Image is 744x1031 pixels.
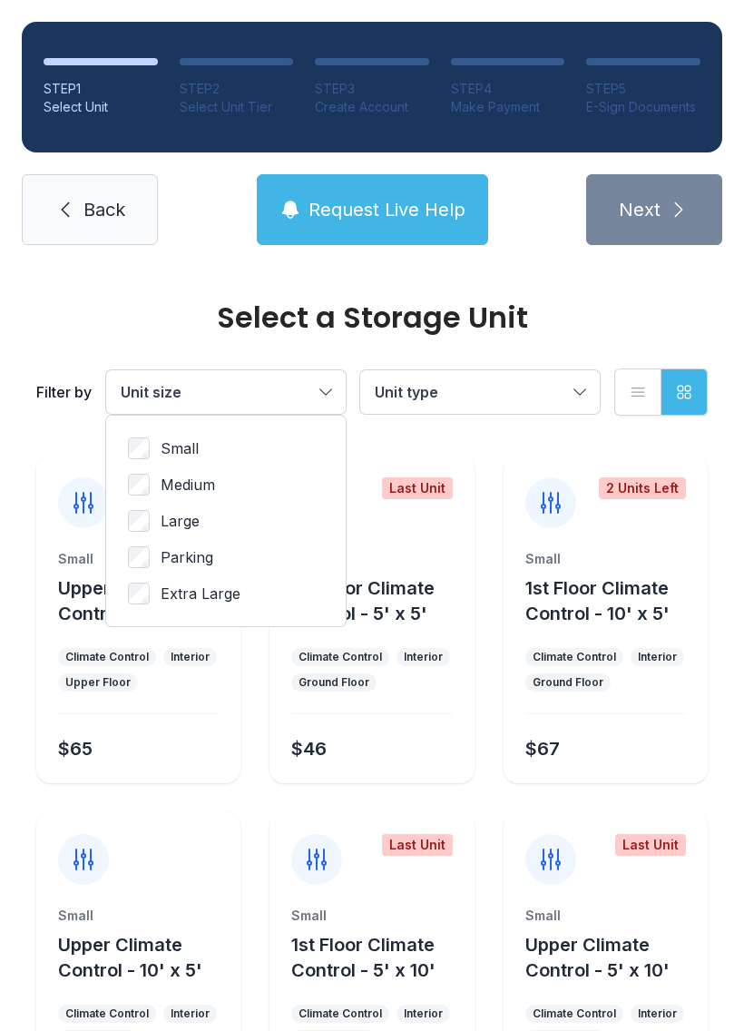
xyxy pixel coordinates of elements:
div: Small [525,550,686,568]
div: Last Unit [382,834,453,856]
div: Make Payment [451,98,565,116]
span: Extra Large [161,583,240,604]
div: STEP 1 [44,80,158,98]
div: Select Unit Tier [180,98,294,116]
span: Parking [161,546,213,568]
button: Unit size [106,370,346,414]
div: Climate Control [299,1006,382,1021]
span: Next [619,197,661,222]
div: Climate Control [299,650,382,664]
span: Request Live Help [308,197,465,222]
span: Medium [161,474,215,496]
span: Upper Climate Control - 4' x 5' [58,577,195,624]
button: 1st Floor Climate Control - 5' x 10' [291,932,466,983]
div: Ground Floor [533,675,603,690]
div: Small [525,907,686,925]
span: Small [161,437,199,459]
div: STEP 2 [180,80,294,98]
span: Upper Climate Control - 5' x 10' [525,934,670,981]
div: 2 Units Left [599,477,686,499]
div: Select Unit [44,98,158,116]
div: $67 [525,736,560,761]
div: Interior [171,1006,210,1021]
div: Interior [638,1006,677,1021]
button: Upper Climate Control - 4' x 5' [58,575,233,626]
div: Climate Control [65,650,149,664]
input: Medium [128,474,150,496]
div: Create Account [315,98,429,116]
div: Select a Storage Unit [36,303,708,332]
div: STEP 3 [315,80,429,98]
div: STEP 5 [586,80,700,98]
span: Upper Climate Control - 10' x 5' [58,934,202,981]
div: Ground Floor [299,675,369,690]
span: Unit size [121,383,181,401]
input: Large [128,510,150,532]
div: E-Sign Documents [586,98,700,116]
input: Small [128,437,150,459]
div: Interior [404,650,443,664]
div: Last Unit [615,834,686,856]
div: Interior [404,1006,443,1021]
div: Climate Control [533,1006,616,1021]
button: 1st Floor Climate Control - 10' x 5' [525,575,700,626]
div: $46 [291,736,327,761]
input: Extra Large [128,583,150,604]
div: Interior [171,650,210,664]
div: Climate Control [65,1006,149,1021]
span: Unit type [375,383,438,401]
span: 1st Floor Climate Control - 5' x 10' [291,934,436,981]
button: Unit type [360,370,600,414]
span: Back [83,197,125,222]
div: Small [291,550,452,568]
div: Small [291,907,452,925]
span: 1st Floor Climate Control - 5' x 5' [291,577,435,624]
div: Interior [638,650,677,664]
span: Large [161,510,200,532]
div: Filter by [36,381,92,403]
div: Small [58,550,219,568]
input: Parking [128,546,150,568]
button: Upper Climate Control - 5' x 10' [525,932,700,983]
span: 1st Floor Climate Control - 10' x 5' [525,577,670,624]
div: Climate Control [533,650,616,664]
button: 1st Floor Climate Control - 5' x 5' [291,575,466,626]
div: STEP 4 [451,80,565,98]
button: Upper Climate Control - 10' x 5' [58,932,233,983]
div: $65 [58,736,93,761]
div: Upper Floor [65,675,131,690]
div: Last Unit [382,477,453,499]
div: Small [58,907,219,925]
